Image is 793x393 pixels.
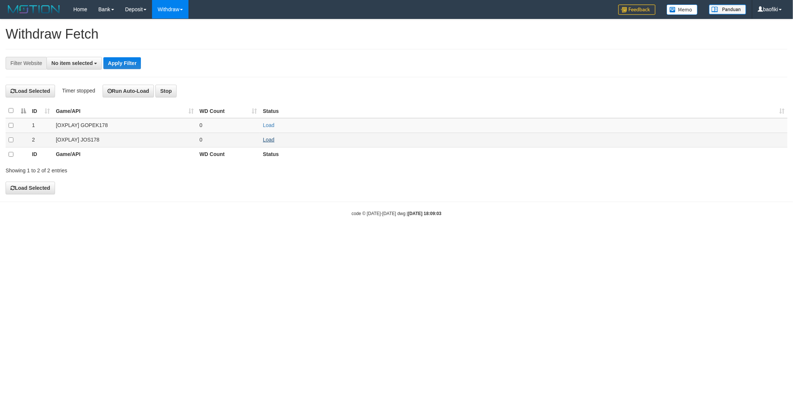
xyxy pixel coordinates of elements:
button: Load Selected [6,85,55,97]
strong: [DATE] 18:09:03 [408,211,441,216]
span: 0 [200,122,203,128]
th: Status: activate to sort column ascending [260,104,787,118]
button: No item selected [46,57,102,69]
span: 0 [200,137,203,143]
th: ID: activate to sort column ascending [29,104,53,118]
td: 1 [29,118,53,133]
h1: Withdraw Fetch [6,27,787,42]
img: Feedback.jpg [618,4,655,15]
th: Game/API: activate to sort column ascending [53,104,197,118]
button: Stop [155,85,177,97]
img: Button%20Memo.svg [667,4,698,15]
img: MOTION_logo.png [6,4,62,15]
button: Load Selected [6,182,55,194]
td: [OXPLAY] JOS178 [53,133,197,147]
td: 2 [29,133,53,147]
button: Apply Filter [103,57,141,69]
small: code © [DATE]-[DATE] dwg | [352,211,442,216]
th: WD Count [197,147,260,161]
td: [OXPLAY] GOPEK178 [53,118,197,133]
th: ID [29,147,53,161]
button: Run Auto-Load [103,85,154,97]
div: Showing 1 to 2 of 2 entries [6,164,325,174]
th: Game/API [53,147,197,161]
span: No item selected [51,60,93,66]
span: Timer stopped [62,88,95,94]
a: Load [263,122,274,128]
th: WD Count: activate to sort column ascending [197,104,260,118]
img: panduan.png [709,4,746,14]
a: Load [263,137,274,143]
div: Filter Website [6,57,46,69]
th: Status [260,147,787,161]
